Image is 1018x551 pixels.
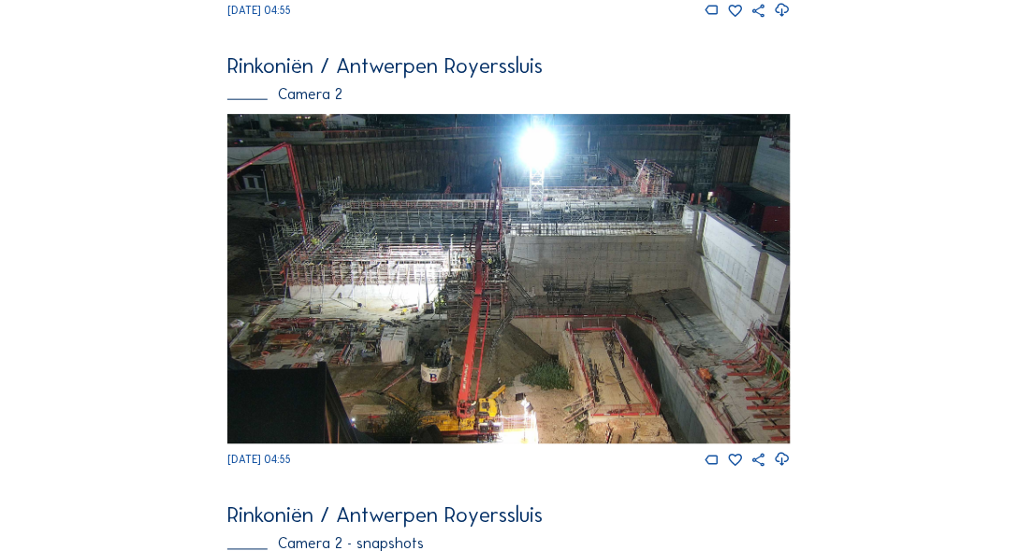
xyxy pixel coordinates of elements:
[227,55,791,77] div: Rinkoniën / Antwerpen Royerssluis
[227,505,791,527] div: Rinkoniën / Antwerpen Royerssluis
[227,114,791,444] img: Image
[227,454,291,467] span: [DATE] 04:55
[227,87,791,102] div: Camera 2
[227,4,291,17] span: [DATE] 04:55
